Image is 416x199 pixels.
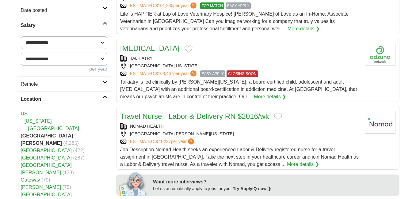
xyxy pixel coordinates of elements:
span: ? [190,2,197,9]
a: [GEOGRAPHIC_DATA] [21,148,72,153]
a: More details ❯ [287,161,319,168]
span: (422) [73,148,85,153]
a: Travel Nurse - Labor & Delivery RN $2016/wk [120,112,269,120]
button: Add to favorite jobs [185,45,193,53]
span: (287) [73,155,85,160]
a: [GEOGRAPHIC_DATA] [28,126,79,131]
span: TOP MATCH [200,2,224,9]
span: CLOSING SOON [227,70,258,77]
div: per year [21,66,108,73]
img: Company logo [365,43,395,66]
h2: Salary [21,22,103,29]
a: ESTIMATED:$101,235per year? [130,2,198,9]
a: Salary [17,18,111,33]
img: Nomad Health logo [365,111,395,134]
a: NOMAD HEALTH [130,124,164,129]
span: EASY APPLY [200,70,225,77]
a: Date posted [17,3,111,18]
a: [PERSON_NAME] [21,185,61,190]
a: ESTIMATED:$71,227per year? [130,138,195,145]
span: (75) [63,185,71,190]
h2: Remote [21,81,103,88]
a: [US_STATE] [25,118,52,124]
span: ? [188,138,194,145]
span: (133) [63,170,74,175]
button: Add to favorite jobs [274,113,282,121]
a: Remote [17,77,111,92]
a: Gateway [21,177,40,182]
div: [GEOGRAPHIC_DATA][PERSON_NAME][US_STATE] [120,131,360,137]
div: TALKIATRY [120,55,360,62]
span: ? [190,70,197,77]
a: Location [17,92,111,107]
h2: Date posted [21,7,103,14]
div: [GEOGRAPHIC_DATA][US_STATE] [120,63,360,69]
a: US [21,111,28,116]
span: (79) [41,177,50,182]
img: apply-iq-scientist.png [119,171,148,196]
a: Try ApplyIQ now ❯ [233,186,272,191]
span: Talkiatry is led clinically by [PERSON_NAME][US_STATE], a board-certified child, adolescent and a... [120,79,357,99]
span: $71,227 [155,139,171,144]
span: Job Description Nomad Health seeks an experienced Labor & Delivery registered nurse for a travel ... [120,147,359,167]
a: [GEOGRAPHIC_DATA][PERSON_NAME] [21,163,72,175]
span: Life is HAPPIER at Lap of Love Veterinary Hospice! [PERSON_NAME] of Love as an In-Home, Associate... [120,11,349,31]
span: $163,467 [155,71,173,76]
a: ESTIMATED:$163,467per year? [130,70,198,77]
span: EASY APPLY [226,2,251,9]
div: Want more interviews? [153,178,396,186]
span: (4,285) [63,141,79,146]
a: [MEDICAL_DATA] [120,44,180,52]
span: $101,235 [155,3,173,8]
a: [GEOGRAPHIC_DATA] [21,155,72,160]
div: Let us automatically apply to jobs for you. [153,186,396,192]
a: More details ❯ [288,25,320,32]
strong: [GEOGRAPHIC_DATA][PERSON_NAME] [21,133,73,146]
h2: Location [21,96,103,103]
a: More details ❯ [254,93,286,100]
